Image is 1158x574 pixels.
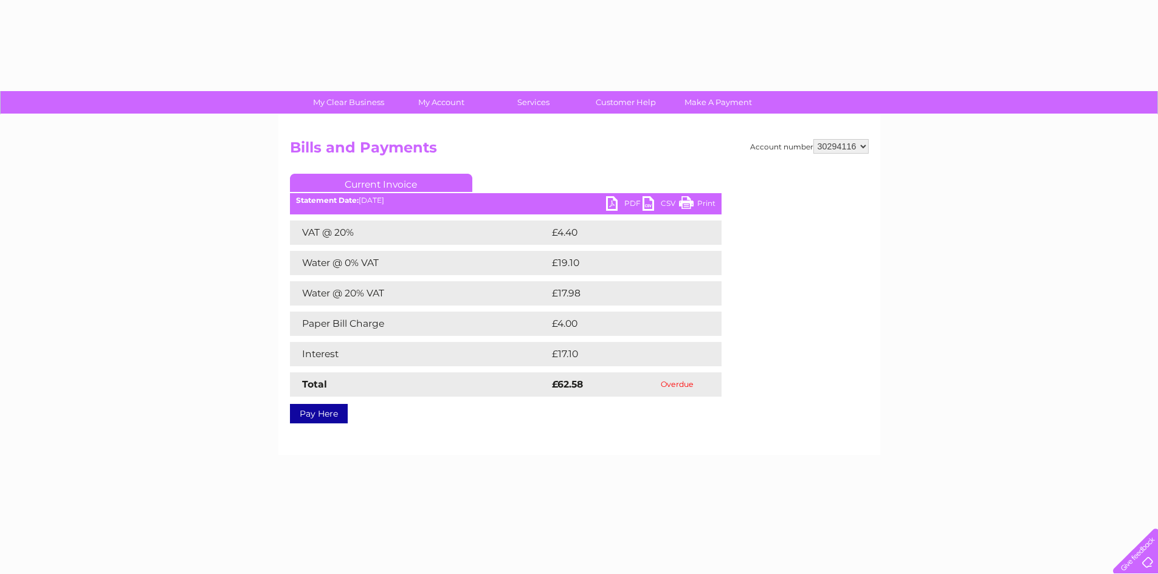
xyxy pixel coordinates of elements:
strong: £62.58 [552,378,583,390]
td: Interest [290,342,549,366]
strong: Total [302,378,327,390]
a: CSV [643,196,679,214]
td: Paper Bill Charge [290,312,549,336]
div: [DATE] [290,196,722,205]
a: My Clear Business [298,91,399,114]
td: Overdue [633,372,721,397]
a: PDF [606,196,643,214]
a: Current Invoice [290,174,472,192]
td: Water @ 20% VAT [290,281,549,306]
a: Pay Here [290,404,348,423]
div: Account number [750,139,869,154]
h2: Bills and Payments [290,139,869,162]
td: £4.00 [549,312,694,336]
td: £17.98 [549,281,696,306]
td: £4.40 [549,220,694,245]
a: Make A Payment [668,91,768,114]
b: Statement Date: [296,196,359,205]
td: VAT @ 20% [290,220,549,245]
td: £19.10 [549,251,695,275]
td: £17.10 [549,342,694,366]
td: Water @ 0% VAT [290,251,549,275]
a: Print [679,196,715,214]
a: Services [483,91,584,114]
a: Customer Help [576,91,676,114]
a: My Account [391,91,491,114]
